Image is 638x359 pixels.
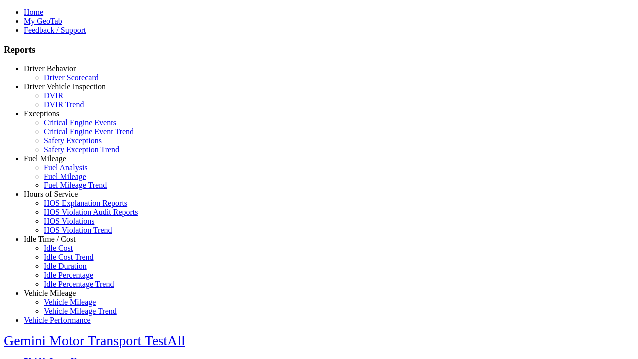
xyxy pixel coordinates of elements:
[44,163,88,172] a: Fuel Analysis
[44,271,93,279] a: Idle Percentage
[24,17,62,25] a: My GeoTab
[44,280,114,288] a: Idle Percentage Trend
[44,199,127,207] a: HOS Explanation Reports
[44,253,94,261] a: Idle Cost Trend
[44,298,96,306] a: Vehicle Mileage
[44,208,138,216] a: HOS Violation Audit Reports
[4,44,634,55] h3: Reports
[24,64,76,73] a: Driver Behavior
[44,73,99,82] a: Driver Scorecard
[4,333,185,348] a: Gemini Motor Transport TestAll
[44,100,84,109] a: DVIR Trend
[24,190,78,198] a: Hours of Service
[44,226,112,234] a: HOS Violation Trend
[44,91,63,100] a: DVIR
[44,145,119,154] a: Safety Exception Trend
[44,307,117,315] a: Vehicle Mileage Trend
[24,109,59,118] a: Exceptions
[44,127,134,136] a: Critical Engine Event Trend
[44,217,94,225] a: HOS Violations
[44,118,116,127] a: Critical Engine Events
[24,8,43,16] a: Home
[24,154,66,163] a: Fuel Mileage
[44,136,102,145] a: Safety Exceptions
[44,262,87,270] a: Idle Duration
[24,26,86,34] a: Feedback / Support
[44,244,73,252] a: Idle Cost
[24,235,76,243] a: Idle Time / Cost
[44,181,107,189] a: Fuel Mileage Trend
[24,289,76,297] a: Vehicle Mileage
[24,82,106,91] a: Driver Vehicle Inspection
[44,172,86,180] a: Fuel Mileage
[24,316,91,324] a: Vehicle Performance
